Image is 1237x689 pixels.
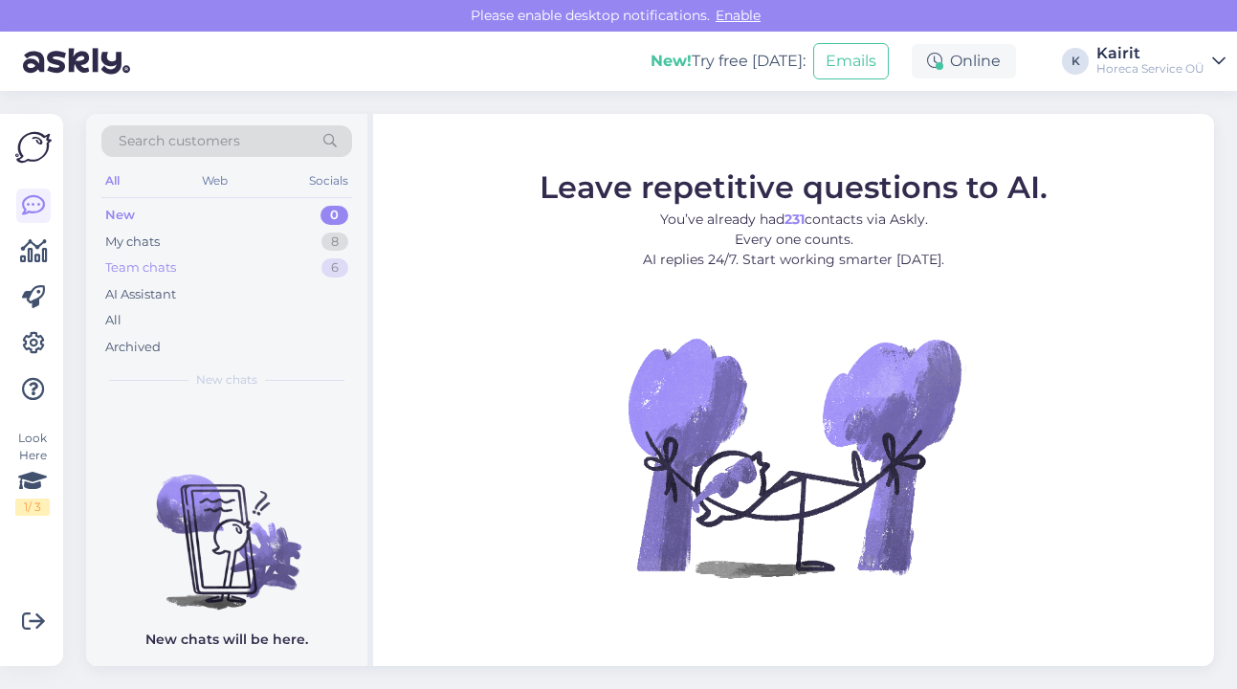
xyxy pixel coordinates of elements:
[105,258,176,278] div: Team chats
[321,258,348,278] div: 6
[651,50,806,73] div: Try free [DATE]:
[305,168,352,193] div: Socials
[651,52,692,70] b: New!
[1062,48,1089,75] div: K
[105,206,135,225] div: New
[710,7,766,24] span: Enable
[119,131,240,151] span: Search customers
[105,338,161,357] div: Archived
[1096,46,1226,77] a: KairitHoreca Service OÜ
[15,430,50,516] div: Look Here
[15,129,52,166] img: Askly Logo
[540,167,1048,205] span: Leave repetitive questions to AI.
[86,440,367,612] img: No chats
[198,168,232,193] div: Web
[321,233,348,252] div: 8
[105,285,176,304] div: AI Assistant
[813,43,889,79] button: Emails
[196,371,257,389] span: New chats
[1096,61,1204,77] div: Horeca Service OÜ
[784,210,805,227] b: 231
[320,206,348,225] div: 0
[622,284,966,629] img: No Chat active
[145,630,308,650] p: New chats will be here.
[1096,46,1204,61] div: Kairit
[540,209,1048,269] p: You’ve already had contacts via Askly. Every one counts. AI replies 24/7. Start working smarter [...
[15,499,50,516] div: 1 / 3
[101,168,123,193] div: All
[912,44,1016,78] div: Online
[105,311,121,330] div: All
[105,233,160,252] div: My chats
